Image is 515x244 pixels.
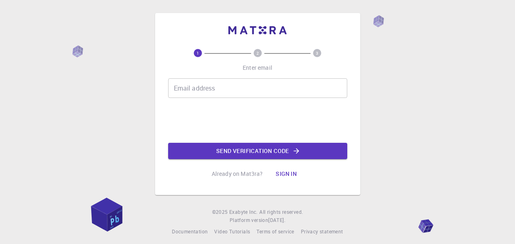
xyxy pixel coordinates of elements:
[229,209,258,215] span: Exabyte Inc.
[268,216,285,224] a: [DATE].
[259,208,303,216] span: All rights reserved.
[256,228,294,235] span: Terms of service
[212,170,263,178] p: Already on Mat3ra?
[212,208,229,216] span: © 2025
[172,228,208,235] span: Documentation
[229,208,258,216] a: Exabyte Inc.
[214,228,250,236] a: Video Tutorials
[256,50,259,56] text: 2
[269,166,303,182] button: Sign in
[243,64,272,72] p: Enter email
[256,228,294,236] a: Terms of service
[214,228,250,235] span: Video Tutorials
[301,228,343,236] a: Privacy statement
[268,217,285,223] span: [DATE] .
[197,50,199,56] text: 1
[316,50,318,56] text: 3
[196,104,320,136] iframe: reCAPTCHA
[168,143,347,159] button: Send verification code
[172,228,208,236] a: Documentation
[230,216,268,224] span: Platform version
[301,228,343,235] span: Privacy statement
